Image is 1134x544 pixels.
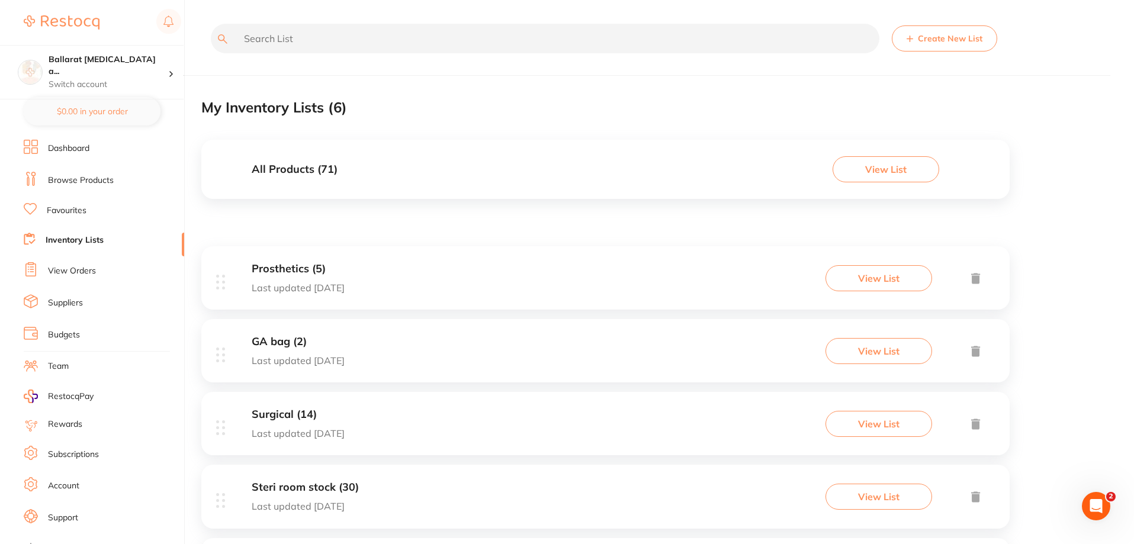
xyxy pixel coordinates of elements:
a: Dashboard [48,143,89,154]
input: Search List [211,24,879,53]
button: View List [825,484,932,510]
img: RestocqPay [24,390,38,403]
h3: All Products ( 71 ) [252,163,338,176]
a: Suppliers [48,297,83,309]
div: Steri room stock (30)Last updated [DATE]View List [201,465,1010,537]
a: Subscriptions [48,449,99,461]
div: GA bag (2)Last updated [DATE]View List [201,319,1010,392]
h3: GA bag (2) [252,336,345,348]
span: 2 [1106,492,1116,501]
div: Surgical (14)Last updated [DATE]View List [201,392,1010,465]
h3: Prosthetics (5) [252,263,345,275]
a: Team [48,360,69,372]
button: $0.00 in your order [24,97,160,125]
a: Support [48,512,78,524]
a: RestocqPay [24,390,94,403]
a: Budgets [48,329,80,341]
img: Ballarat Wisdom Tooth and Implant Centre [18,60,42,84]
h2: My Inventory Lists ( 6 ) [201,99,347,116]
button: View List [825,411,932,437]
div: Prosthetics (5)Last updated [DATE]View List [201,246,1010,319]
p: Switch account [49,79,168,91]
p: Last updated [DATE] [252,355,345,366]
a: Favourites [47,205,86,217]
a: View Orders [48,265,96,277]
p: Last updated [DATE] [252,501,359,511]
button: Create New List [892,25,997,51]
span: RestocqPay [48,391,94,403]
a: Account [48,480,79,492]
img: Restocq Logo [24,15,99,30]
button: View List [825,265,932,291]
button: View List [833,156,939,182]
h3: Surgical (14) [252,408,345,421]
a: Browse Products [48,175,114,186]
p: Last updated [DATE] [252,428,345,439]
h3: Steri room stock (30) [252,481,359,494]
a: Rewards [48,419,82,430]
p: Last updated [DATE] [252,282,345,293]
a: Inventory Lists [46,234,104,246]
a: Restocq Logo [24,9,99,36]
iframe: Intercom live chat [1082,492,1110,520]
h4: Ballarat Wisdom Tooth and Implant Centre [49,54,168,77]
button: View List [825,338,932,364]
